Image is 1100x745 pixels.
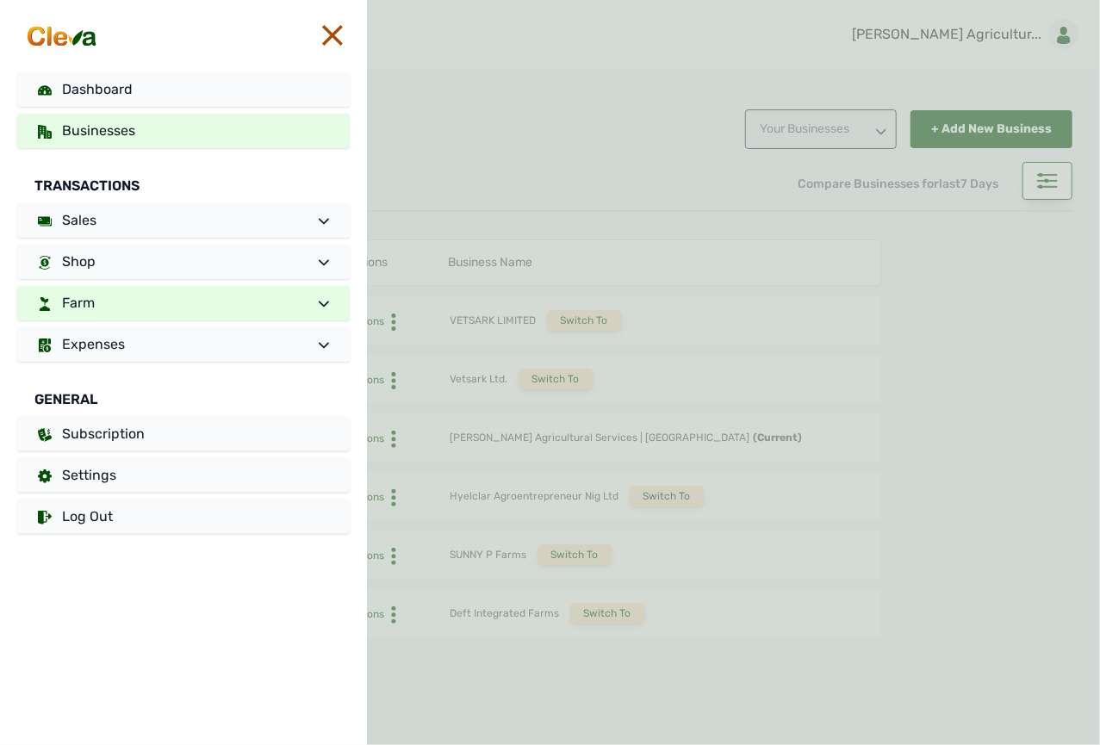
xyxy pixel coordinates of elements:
span: Expenses [62,336,125,352]
span: Subscription [62,425,145,442]
div: Transactions [17,155,350,203]
a: Sales [17,203,350,238]
span: Shop [62,253,96,270]
a: Dashboard [17,72,350,107]
div: General [17,369,350,417]
a: Businesses [17,114,350,148]
span: Farm [62,295,95,311]
span: Log Out [62,508,113,525]
a: Farm [17,286,350,320]
a: Settings [17,458,350,493]
span: Businesses [62,122,135,139]
span: Dashboard [62,81,133,97]
span: Sales [62,212,96,228]
a: Expenses [17,327,350,362]
span: Settings [62,467,116,483]
a: Shop [17,245,350,279]
img: cleva_logo.png [24,24,100,48]
a: Subscription [17,417,350,451]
